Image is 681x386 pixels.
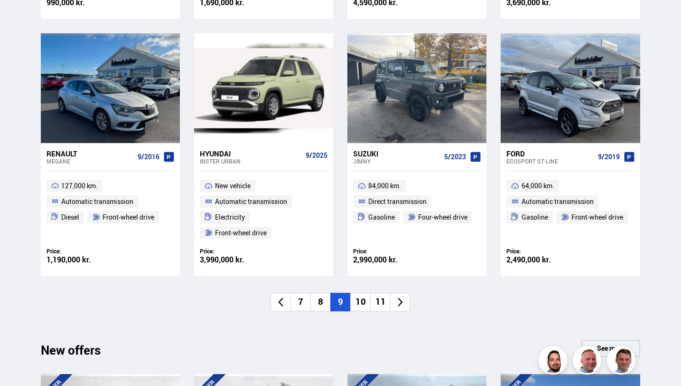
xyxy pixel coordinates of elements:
font: EcoSport ST-LINE [506,157,558,165]
font: 84,000 km. [368,181,401,190]
font: Hyundai [200,149,231,158]
font: 10 [355,295,366,308]
font: 3,990,000 kr. [200,254,244,265]
font: 8 [318,295,323,308]
font: New vehicle [215,181,251,190]
font: 9/2025 [306,151,327,160]
font: Price: [47,247,61,255]
a: Suzuki Jimny 5/2023 84,000 km. Direct transmission Gasoline Four-wheel drive Price: 2,990,000 kr. [347,143,486,276]
font: 9/2019 [598,152,620,161]
font: Electricity [215,212,245,222]
font: Front-wheel drive [571,212,623,222]
font: Ford [506,149,525,158]
a: Ford EcoSport ST-LINE 9/2019 64,000 km. Automatic transmission Gasoline Front-wheel drive Price: ... [501,143,640,276]
a: Renault Megane 9/2016 127,000 km. Automatic transmission Diesel Front-wheel drive Price: 1,190,00... [41,143,180,276]
a: See more [581,340,640,357]
font: Gasoline [368,212,395,222]
font: Price: [506,247,521,255]
font: Front-wheel drive [103,212,154,222]
font: Inster URBAN [200,157,241,165]
img: siFngHWaQ9KaOqBr.png [574,347,603,376]
font: Diesel [61,212,79,222]
button: Open LiveChat chat interface [8,4,36,32]
font: 2,490,000 kr. [506,254,551,265]
font: Automatic transmission [522,197,594,206]
font: Renault [47,149,77,158]
font: Direct transmission [368,197,427,206]
font: 9/2016 [138,152,159,161]
font: Gasoline [522,212,548,222]
font: Megane [47,157,70,165]
font: Price: [200,247,214,255]
font: Price: [353,247,367,255]
img: FbJEzSuNWCJXmdc-.webp [608,347,637,376]
img: nhp88E3Fdnt1Opn2.png [540,347,569,376]
font: Automatic transmission [61,197,133,206]
font: 9 [338,295,343,308]
font: 2,990,000 kr. [353,254,398,265]
font: Front-wheel drive [215,228,267,237]
font: Jimny [353,157,371,165]
font: New offers [41,341,101,358]
font: 11 [375,295,386,308]
font: 64,000 km. [522,181,554,190]
font: 5/2023 [444,152,466,161]
font: 127,000 km. [61,181,98,190]
font: Automatic transmission [215,197,287,206]
font: Suzuki [353,149,378,158]
a: Hyundai Inster URBAN 9/2025 New vehicle Automatic transmission Electricity Front-wheel drive Pric... [194,143,333,276]
font: See more [597,344,625,353]
font: Four-wheel drive [418,212,467,222]
font: 7 [298,295,303,308]
font: 1,190,000 kr. [47,254,91,265]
